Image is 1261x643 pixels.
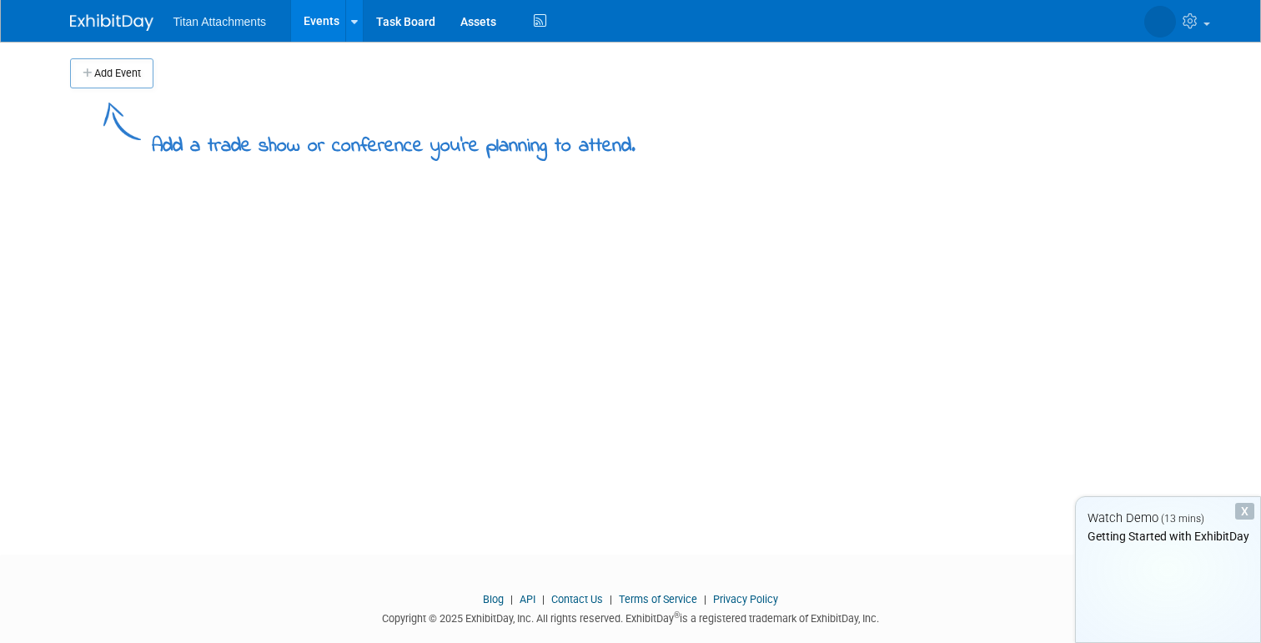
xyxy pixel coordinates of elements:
[605,593,616,605] span: |
[551,593,603,605] a: Contact Us
[70,14,153,31] img: ExhibitDay
[1235,503,1254,520] div: Dismiss
[619,593,697,605] a: Terms of Service
[713,593,778,605] a: Privacy Policy
[538,593,549,605] span: |
[1161,513,1204,525] span: (13 mins)
[1076,528,1260,545] div: Getting Started with ExhibitDay
[70,58,153,88] button: Add Event
[152,120,636,161] div: Add a trade show or conference you're planning to attend.
[1076,510,1260,527] div: Watch Demo
[483,593,504,605] a: Blog
[700,593,711,605] span: |
[1144,6,1176,38] img: Maggy Higareda
[674,610,680,620] sup: ®
[173,15,267,28] span: Titan Attachments
[506,593,517,605] span: |
[520,593,535,605] a: API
